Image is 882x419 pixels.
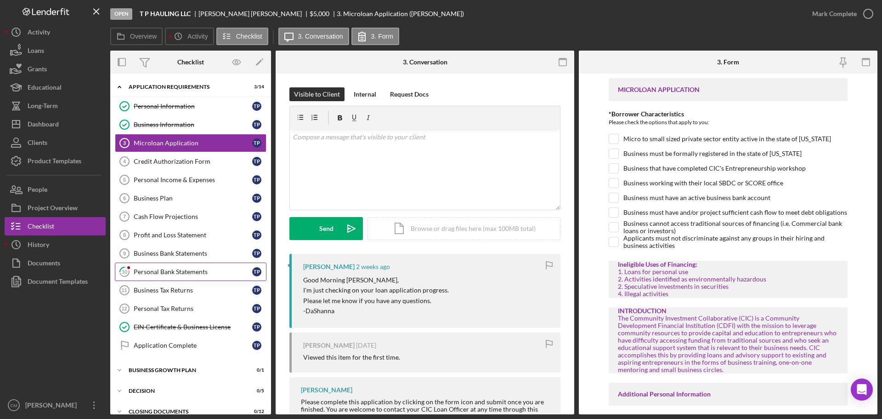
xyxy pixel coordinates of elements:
[403,58,447,66] div: 3. Conversation
[28,254,60,275] div: Documents
[252,322,261,332] div: T P
[123,177,126,183] tspan: 5
[252,175,261,184] div: T P
[115,97,266,115] a: Personal InformationTP
[303,354,400,361] div: Viewed this item for the first time.
[252,341,261,350] div: T P
[310,10,329,17] span: $5,000
[252,249,261,258] div: T P
[129,84,241,90] div: APPLICATION REQUIREMENTS
[28,217,54,238] div: Checklist
[28,78,62,99] div: Educational
[812,5,857,23] div: Mark Complete
[140,10,191,17] b: T P HAULING LLC
[134,231,252,239] div: Profit and Loss Statement
[123,140,126,146] tspan: 3
[5,199,106,217] a: Project Overview
[115,207,266,226] a: 7Cash Flow ProjectionsTP
[123,159,126,164] tspan: 4
[609,118,848,129] div: Please check the options that apply to you:
[134,121,252,128] div: Business Information
[356,342,376,349] time: 2025-08-28 00:02
[129,367,241,373] div: Business Growth Plan
[5,133,106,152] button: Clients
[110,8,132,20] div: Open
[28,272,88,293] div: Document Templates
[278,28,349,45] button: 3. Conversation
[618,261,838,268] div: Ineligible Uses of Financing:
[130,33,157,40] label: Overview
[623,149,802,158] label: Business must be formally registered in the state of [US_STATE]
[134,287,252,294] div: Business Tax Returns
[23,396,83,417] div: [PERSON_NAME]
[11,403,17,408] text: CM
[5,115,106,133] button: Dashboard
[134,158,252,165] div: Credit Authorization Form
[248,409,264,414] div: 0 / 12
[5,97,106,115] button: Long-Term
[28,23,50,44] div: Activity
[115,171,266,189] a: 5Personal Income & ExpensesTP
[248,84,264,90] div: 3 / 14
[390,87,429,101] div: Request Docs
[354,87,376,101] div: Internal
[123,195,126,201] tspan: 6
[123,251,126,256] tspan: 9
[618,268,838,298] div: 1. Loans for personal use 2. Activities identified as environmentally hazardous 2. Speculative in...
[5,41,106,60] button: Loans
[134,342,252,349] div: Application Complete
[165,28,214,45] button: Activity
[28,41,44,62] div: Loans
[5,180,106,199] button: People
[5,60,106,78] button: Grants
[623,164,806,173] label: Business that have completed CIC's Entrepreneurship workshop
[303,296,449,306] p: Please let me know if you have any questions.
[623,237,848,247] label: Applicants must not discriminate against any groups in their hiring and business activities
[303,275,449,285] p: Good Morning [PERSON_NAME],
[5,152,106,170] button: Product Templates
[28,133,47,154] div: Clients
[115,263,266,281] a: 10Personal Bank StatementsTP
[623,223,848,232] label: Business cannot access traditional sources of financing (i.e. Commercial bank loans or investors)
[134,305,252,312] div: Personal Tax Returns
[115,244,266,263] a: 9Business Bank StatementsTP
[115,336,266,355] a: Application CompleteTP
[385,87,433,101] button: Request Docs
[115,152,266,171] a: 4Credit Authorization FormTP
[134,268,252,276] div: Personal Bank Statements
[134,250,252,257] div: Business Bank Statements
[123,232,126,238] tspan: 8
[289,87,345,101] button: Visible to Client
[121,287,127,293] tspan: 11
[303,263,355,270] div: [PERSON_NAME]
[252,120,261,129] div: T P
[298,33,343,40] label: 3. Conversation
[5,78,106,97] a: Educational
[294,87,340,101] div: Visible to Client
[351,28,399,45] button: 3. Form
[618,86,838,93] div: MICROLOAN APPLICATION
[623,208,847,217] label: Business must have and/or project sufficient cash flow to meet debt obligations
[623,193,770,202] label: Business must have an active business bank account
[134,139,252,147] div: Microloan Application
[252,157,261,166] div: T P
[252,194,261,203] div: T P
[110,28,163,45] button: Overview
[248,388,264,394] div: 0 / 5
[28,199,78,219] div: Project Overview
[216,28,268,45] button: Checklist
[134,195,252,202] div: Business Plan
[349,87,381,101] button: Internal
[252,212,261,221] div: T P
[618,315,838,374] div: The Community Investment Collaborative (CIC) is a Community Development Financial Institution (CD...
[252,102,261,111] div: T P
[28,180,47,201] div: People
[252,286,261,295] div: T P
[115,189,266,207] a: 6Business PlanTP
